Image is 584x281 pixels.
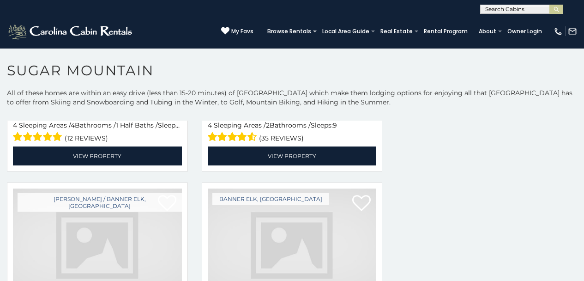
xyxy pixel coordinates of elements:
a: About [474,25,501,38]
span: 2 [266,121,270,129]
a: Owner Login [503,25,547,38]
a: Add to favorites [352,194,371,214]
span: (35 reviews) [259,132,304,144]
a: View Property [13,147,182,165]
a: Banner Elk, [GEOGRAPHIC_DATA] [212,193,329,205]
span: 4 [208,121,212,129]
div: Sleeping Areas / Bathrooms / Sleeps: [13,121,182,144]
span: 4 [71,121,75,129]
img: mail-regular-white.png [568,27,577,36]
a: My Favs [221,27,253,36]
img: White-1-2.png [7,22,135,41]
a: [PERSON_NAME] / Banner Elk, [GEOGRAPHIC_DATA] [18,193,182,212]
a: Browse Rentals [263,25,316,38]
div: Sleeping Areas / Bathrooms / Sleeps: [208,121,377,144]
a: Local Area Guide [318,25,374,38]
a: Rental Program [419,25,472,38]
img: phone-regular-white.png [554,27,563,36]
a: Real Estate [376,25,417,38]
span: 1 Half Baths / [116,121,158,129]
span: 4 [13,121,17,129]
a: View Property [208,147,377,165]
span: 9 [333,121,337,129]
span: My Favs [231,27,253,36]
span: (12 reviews) [65,132,108,144]
span: 16 [180,121,187,129]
